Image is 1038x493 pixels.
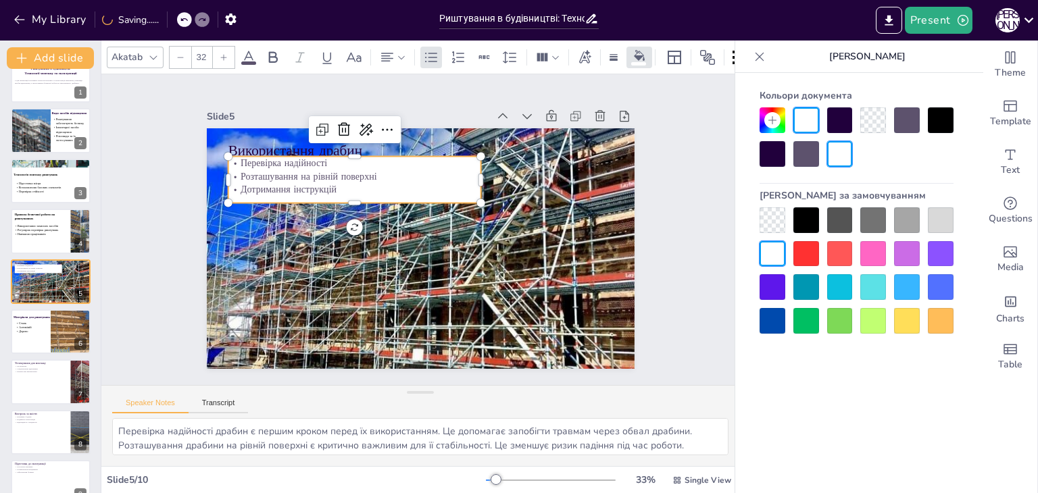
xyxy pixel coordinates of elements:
font: [PERSON_NAME] за замовчуванням [760,189,926,202]
span: Сталь [19,321,26,325]
span: Charts [996,311,1024,326]
span: Інвентарні засоби підмощення [56,125,79,133]
span: Table [998,357,1022,372]
div: 6 [11,309,91,354]
div: 7 [74,388,86,400]
button: Н [PERSON_NAME] [995,7,1020,34]
p: Використання драбин [247,103,627,202]
p: Підготовка до експлуатації [15,462,86,466]
p: Безпека при використанні [15,370,67,373]
textarea: Перевірка надійності драбин є першим кроком перед їх використанням. Це допомагає запобігти травма... [112,418,728,455]
button: Export to PowerPoint [876,7,902,34]
p: Перевірка надійності [245,118,495,184]
p: Надійність конструкцій [15,418,67,421]
div: 5 [11,259,91,304]
span: Position [699,49,716,66]
p: Спеціалізовані підйомники [15,368,67,371]
strong: Матеріали для риштувань [14,315,50,319]
div: Text effects [574,47,595,68]
span: Questions [989,211,1033,226]
button: Add slide [7,47,94,69]
div: 1 [11,58,91,103]
button: Present [905,7,972,34]
div: Add a table [983,332,1037,381]
div: 3 [11,159,91,203]
span: Theme [995,66,1026,80]
span: Дерево [19,329,28,333]
font: [PERSON_NAME] [829,50,906,63]
span: Media [997,260,1024,275]
div: Add charts and graphs [983,284,1037,332]
div: Change the overall theme [983,41,1037,89]
span: Використання захисних засобів [18,224,58,228]
p: Перевірка надійності [15,264,62,267]
input: Insert title [439,9,585,28]
p: Інструменти [15,365,67,368]
p: Дотримання інструкцій [239,144,490,209]
p: Перевірка з'єднань [15,415,67,418]
div: Get real-time input from your audience [983,186,1037,235]
div: 5 [74,288,86,300]
strong: Види засобів підмощення [52,111,86,115]
span: Single View [685,475,731,486]
div: 3 [74,187,86,199]
div: 8 [74,438,86,450]
strong: Технологія монтажу риштувань [14,173,57,177]
p: Остаточна перевірка [15,466,86,469]
div: Layout [664,47,685,68]
button: Transcript [189,398,249,413]
span: Template [990,114,1031,129]
div: 1 [74,86,86,99]
p: Контроль за якістю [15,412,67,416]
strong: Риштування в будівництві. [31,67,71,72]
p: Дотримання інструкцій [15,269,62,272]
p: Устаткування для монтажу [15,362,67,366]
div: 7 [11,359,91,404]
div: Border settings [606,47,621,68]
span: Навчання працівників [18,232,46,236]
div: 6 [74,338,86,350]
div: 8 [11,410,91,455]
div: Column Count [533,47,563,68]
div: 4 [11,209,91,253]
p: Ознайомлення працівників [15,468,86,471]
p: Відповідність стандартам [15,421,67,423]
div: 2 [11,108,91,153]
div: 2 [74,137,86,149]
div: Add images, graphics, shapes or video [983,235,1037,284]
p: Використання драбин [15,261,86,265]
div: Н [PERSON_NAME] [995,8,1020,32]
span: Підготовка місця [19,181,41,185]
p: Розташування на рівній поверхні [242,131,493,197]
span: Text [1001,163,1020,178]
strong: Технології монтажу та експлуатації [24,71,76,76]
p: Розташування на рівній поверхні [15,267,62,269]
div: Add text boxes [983,138,1037,186]
button: Speaker Notes [112,398,189,413]
span: Різновиди та їх застосування [56,134,76,142]
p: Забезпечення безпеки [15,471,86,473]
div: 33 % [629,473,662,486]
font: Кольори документа [760,89,852,102]
div: Background color [629,50,649,64]
span: Перевірка стійкості [19,189,44,193]
span: Регулярна перевірка риштувань [18,228,58,232]
span: Алюміній [19,325,32,329]
p: У цій презентації розглянемо технології монтажу та експлуатації риштувань, різновиди засобів підм... [15,79,86,84]
span: Встановлення базових елементів [19,185,61,189]
div: Akatab [109,48,145,66]
div: Saving...... [102,14,159,26]
span: Правила безпечної роботи на риштуваннях [15,213,55,221]
div: 4 [74,238,86,250]
button: My Library [10,9,92,30]
div: Slide 5 / 10 [107,473,486,486]
div: Add ready made slides [983,89,1037,138]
